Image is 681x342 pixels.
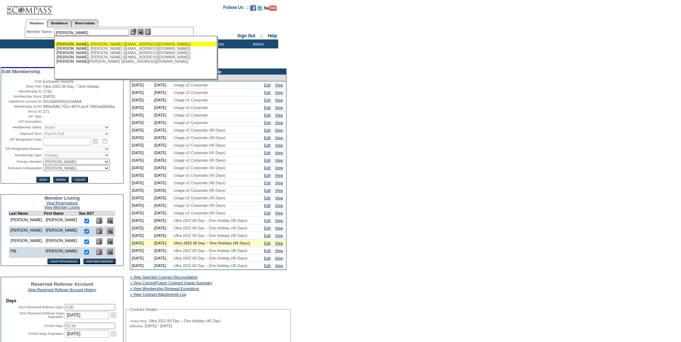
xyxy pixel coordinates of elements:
td: [DATE] [153,89,172,96]
td: Pitt [9,247,44,258]
span: [PERSON_NAME] [56,42,88,46]
a: Edit [264,136,271,140]
span: Usage v2 Corporate [174,83,208,87]
a: Follow us on Twitter [257,7,263,11]
span: Usage v2 Corporate [174,113,208,117]
td: [DATE] [130,119,153,127]
td: [DATE] [130,104,153,111]
img: View Dashboard [107,249,113,255]
span: 00130000002e2ufAAA [43,99,81,104]
a: Reservations [71,19,98,27]
td: [DATE] [153,224,172,232]
a: Open the calendar popup. [109,311,117,319]
a: Edit [264,218,271,223]
a: View [275,263,283,268]
td: Admin [237,39,278,48]
a: Edit [264,105,271,110]
a: Edit [264,83,271,87]
td: [DATE] [153,194,172,202]
td: [DATE] [130,81,153,89]
span: Edit Membership [2,69,40,74]
label: 2015 Reserved Rollover Days: [18,305,64,309]
span: Usage v2 Corporate (45 Days) [174,136,226,140]
a: View [275,151,283,155]
a: Edit [264,128,271,132]
td: VIP Type: [2,114,42,119]
td: [DATE] [153,187,172,194]
td: Days [6,298,118,303]
a: Edit [264,113,271,117]
a: View Member Logins [44,205,80,209]
td: [DATE] [130,134,153,142]
td: [DATE] [153,127,172,134]
span: Ultra 2022 60 Day – One Holiday (45 Days) [174,218,248,223]
span: Usage v2 Corporate (45 Days) [174,181,226,185]
span: Active Plan: [130,319,148,323]
td: [DATE] [153,255,172,262]
a: Members [26,19,48,27]
span: Usage v2 Corporate (45 Days) [174,203,226,208]
img: View Dashboard [107,238,113,244]
a: View [275,158,283,162]
td: [DATE] [153,157,172,164]
a: Edit [264,233,271,238]
td: [DATE] [153,81,172,89]
span: Ultra 2022 60 Day – One Holiday (45 Days) [174,248,248,253]
td: [DATE] [130,209,153,217]
a: View [275,173,283,177]
td: [DATE] [153,96,172,104]
td: [DATE] [153,134,172,142]
a: Edit [264,98,271,102]
td: [PERSON_NAME] [44,237,79,247]
td: [DATE] [153,111,172,119]
a: Edit [264,196,271,200]
td: [DATE] [130,164,153,172]
td: [PERSON_NAME] [9,237,44,247]
td: [DATE] [130,96,153,104]
a: Edit [264,226,271,230]
td: [DATE] [153,239,172,247]
a: View [275,233,283,238]
span: 1733 [43,89,52,94]
span: Usage v2 Corporate [174,98,208,102]
span: Ultra 2022 60 Day – One Holiday (45 Days) [174,263,248,268]
span: Ultra 2022 60 Day – One Holiday (45 Days) [174,233,248,238]
td: [DATE] [130,89,153,96]
span: Member Listing [45,195,80,201]
a: View [275,120,283,125]
a: View [275,98,283,102]
a: View Reserved Rollover Account History [28,288,97,292]
td: Membership Since: [2,94,42,99]
td: [DATE] [130,142,153,149]
span: Usage v2 Corporate [174,120,208,125]
td: [DATE] [130,232,153,239]
img: Delete [96,249,102,255]
span: [PERSON_NAME] [56,51,88,55]
span: Usage v2 Corporate (45 Days) [174,188,226,193]
td: [DATE] [130,149,153,157]
img: View Dashboard [107,218,113,224]
td: [DATE] [153,119,172,127]
td: [DATE] [153,149,172,157]
a: View [275,90,283,95]
img: Reservations [145,29,151,35]
td: Salesforce Account ID: [2,99,42,104]
td: [DATE] [130,255,153,262]
a: » View Current/Future Contract Usage Summary [130,281,213,285]
a: Edit [264,166,271,170]
span: Usage v2 Corporate (45 Days) [174,211,226,215]
a: View [275,113,283,117]
td: VIP Description: [2,119,42,124]
span: [DATE] [43,94,55,99]
td: [PERSON_NAME] [44,216,79,227]
a: » View Contract Adjustments Log [130,292,186,296]
td: Primary Member: [2,159,42,165]
a: » View Membership Renewal Exceptions [130,286,199,291]
td: First Name [44,211,79,216]
span: 271 [43,109,50,114]
a: Edit [264,248,271,253]
a: View [275,181,283,185]
span: Usage v2 Corporate (45 Days) [174,158,226,162]
a: Sign Out [237,33,255,38]
a: Subscribe to our YouTube Channel [264,7,277,11]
